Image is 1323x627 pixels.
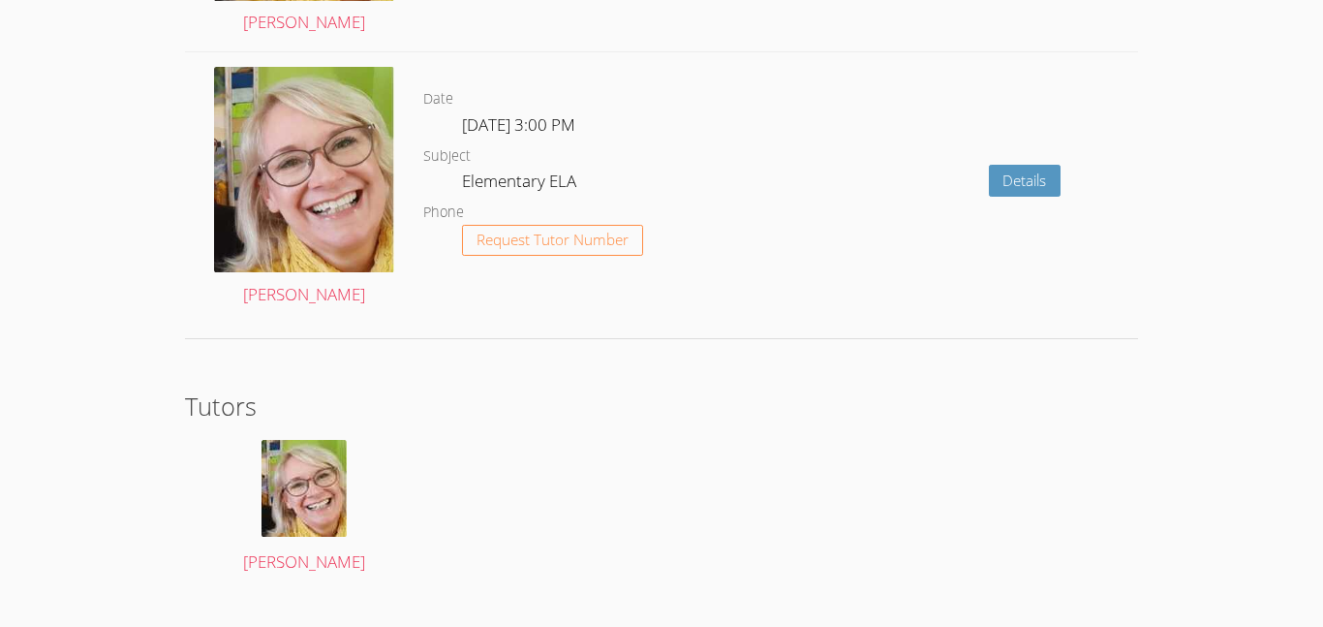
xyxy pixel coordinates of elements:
[262,440,347,537] img: avatar.png
[214,67,394,272] img: avatar.png
[989,165,1061,197] a: Details
[423,144,471,169] dt: Subject
[477,233,629,247] span: Request Tutor Number
[423,87,453,111] dt: Date
[462,225,643,257] button: Request Tutor Number
[243,550,365,573] span: [PERSON_NAME]
[214,67,394,309] a: [PERSON_NAME]
[185,388,1138,424] h2: Tutors
[204,440,405,577] a: [PERSON_NAME]
[462,113,575,136] span: [DATE] 3:00 PM
[462,168,580,201] dd: Elementary ELA
[423,201,464,225] dt: Phone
